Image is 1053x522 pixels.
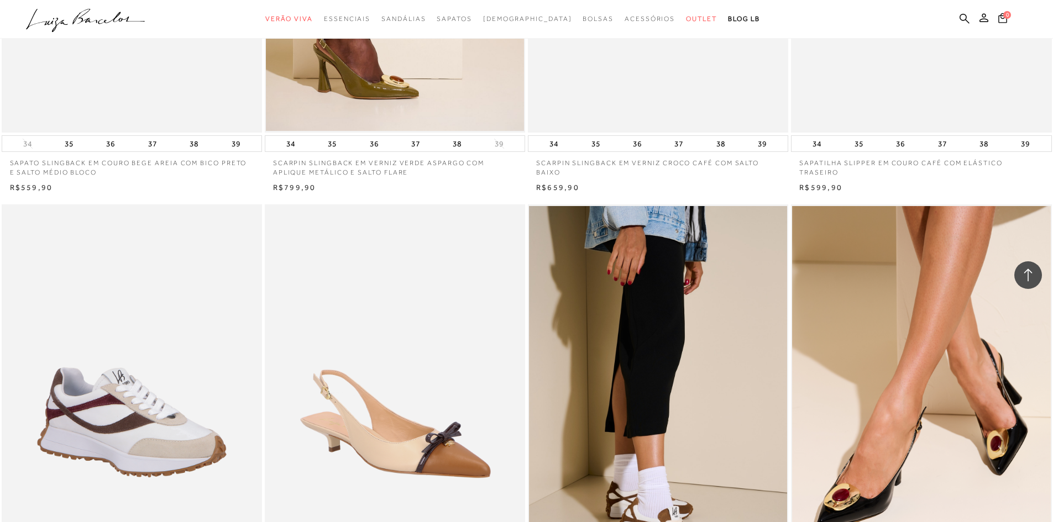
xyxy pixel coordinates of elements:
span: Essenciais [324,15,370,23]
button: 39 [228,136,244,151]
button: 34 [20,139,35,149]
a: categoryNavScreenReaderText [381,9,426,29]
button: 36 [893,136,908,151]
span: R$559,90 [10,183,53,192]
button: 37 [671,136,687,151]
a: categoryNavScreenReaderText [324,9,370,29]
a: SCARPIN SLINGBACK EM VERNIZ VERDE ASPARGO COM APLIQUE METÁLICO E SALTO FLARE [265,152,525,177]
span: Sapatos [437,15,472,23]
button: 39 [1018,136,1033,151]
button: 38 [449,136,465,151]
button: 38 [976,136,992,151]
button: 36 [630,136,645,151]
a: categoryNavScreenReaderText [625,9,675,29]
span: R$659,90 [536,183,579,192]
a: SAPATO SLINGBACK EM COURO BEGE AREIA COM BICO PRETO E SALTO MÉDIO BLOCO [2,152,262,177]
button: 36 [103,136,118,151]
span: BLOG LB [728,15,760,23]
button: 36 [366,136,382,151]
a: categoryNavScreenReaderText [686,9,717,29]
a: BLOG LB [728,9,760,29]
button: 34 [809,136,825,151]
button: 37 [408,136,423,151]
button: 39 [755,136,770,151]
span: Sandálias [381,15,426,23]
button: 0 [995,12,1010,27]
a: categoryNavScreenReaderText [265,9,313,29]
a: SCARPIN SLINGBACK EM VERNIZ CROCO CAFÉ COM SALTO BAIXO [528,152,788,177]
a: categoryNavScreenReaderText [437,9,472,29]
span: R$799,90 [273,183,316,192]
span: Verão Viva [265,15,313,23]
button: 35 [588,136,604,151]
button: 39 [491,139,507,149]
button: 35 [61,136,77,151]
span: Outlet [686,15,717,23]
span: Bolsas [583,15,614,23]
button: 35 [324,136,340,151]
button: 38 [186,136,202,151]
button: 35 [851,136,867,151]
span: [DEMOGRAPHIC_DATA] [483,15,572,23]
span: 0 [1003,11,1011,19]
span: Acessórios [625,15,675,23]
button: 37 [935,136,950,151]
span: R$599,90 [799,183,842,192]
button: 34 [546,136,562,151]
a: categoryNavScreenReaderText [583,9,614,29]
a: noSubCategoriesText [483,9,572,29]
button: 37 [145,136,160,151]
button: 38 [713,136,729,151]
button: 34 [283,136,298,151]
a: SAPATILHA SLIPPER EM COURO CAFÉ COM ELÁSTICO TRASEIRO [791,152,1051,177]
